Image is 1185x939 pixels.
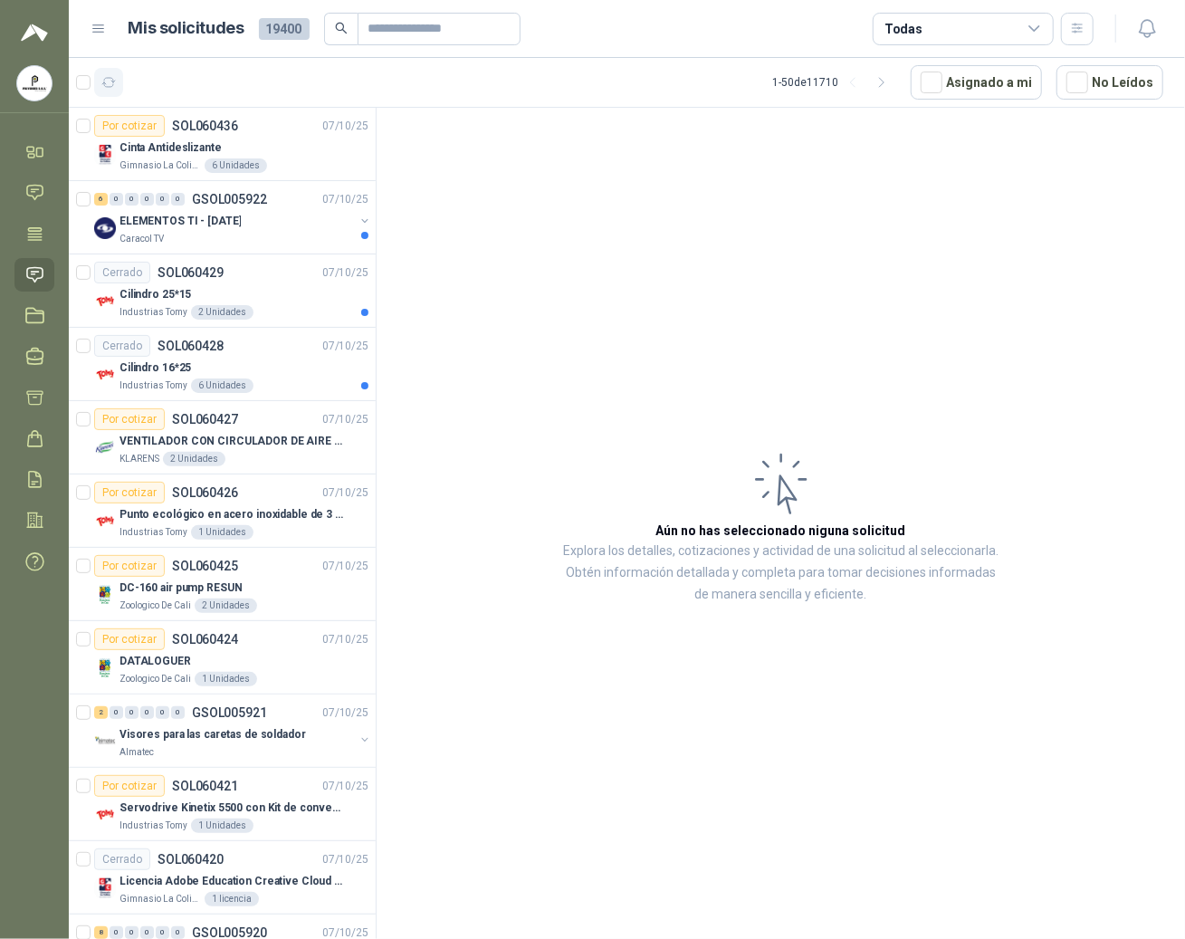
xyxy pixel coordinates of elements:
[156,706,169,719] div: 0
[322,631,368,648] p: 07/10/25
[322,411,368,428] p: 07/10/25
[69,548,376,621] a: Por cotizarSOL06042507/10/25 Company LogoDC-160 air pump RESUNZoologico De Cali2 Unidades
[171,706,185,719] div: 0
[94,291,116,312] img: Company Logo
[191,525,253,540] div: 1 Unidades
[69,401,376,474] a: Por cotizarSOL06042707/10/25 Company LogoVENTILADOR CON CIRCULADOR DE AIRE MULTIPROPOSITO XPOWER ...
[119,800,345,817] p: Servodrive Kinetix 5500 con Kit de conversión y filtro (Ref 41350505)
[94,848,150,870] div: Cerrado
[94,262,150,283] div: Cerrado
[119,139,222,157] p: Cinta Antideslizante
[205,892,259,906] div: 1 licencia
[140,706,154,719] div: 0
[119,599,191,613] p: Zoologico De Cali
[172,413,238,426] p: SOL060427
[171,193,185,206] div: 0
[110,926,123,939] div: 0
[195,672,257,686] div: 1 Unidades
[171,926,185,939] div: 0
[94,706,108,719] div: 2
[125,193,139,206] div: 0
[195,599,257,613] div: 2 Unidades
[94,217,116,239] img: Company Logo
[191,819,253,833] div: 1 Unidades
[772,68,896,97] div: 1 - 50 de 11710
[140,193,154,206] div: 0
[94,115,165,137] div: Por cotizar
[172,120,238,132] p: SOL060436
[156,926,169,939] div: 0
[94,775,165,797] div: Por cotizar
[205,158,267,173] div: 6 Unidades
[94,408,165,430] div: Por cotizar
[110,193,123,206] div: 0
[94,877,116,899] img: Company Logo
[69,841,376,915] a: CerradoSOL06042007/10/25 Company LogoLicencia Adobe Education Creative Cloud for enterprise licen...
[322,484,368,502] p: 07/10/25
[119,506,345,523] p: Punto ecológico en acero inoxidable de 3 puestos, con capacidad para 53 Litros por cada división.
[322,264,368,282] p: 07/10/25
[94,804,116,826] img: Company Logo
[192,706,267,719] p: GSOL005921
[94,584,116,606] img: Company Logo
[172,633,238,646] p: SOL060424
[259,18,310,40] span: 19400
[119,873,345,890] p: Licencia Adobe Education Creative Cloud for enterprise license lab and classroom
[191,305,253,320] div: 2 Unidades
[335,22,348,34] span: search
[94,926,108,939] div: 8
[69,621,376,695] a: Por cotizarSOL06042407/10/25 Company LogoDATALOGUERZoologico De Cali1 Unidades
[322,704,368,722] p: 07/10/25
[119,213,241,230] p: ELEMENTOS TI - [DATE]
[119,580,242,597] p: DC-160 air pump RESUN
[156,193,169,206] div: 0
[163,452,225,466] div: 2 Unidades
[129,15,244,42] h1: Mis solicitudes
[322,851,368,868] p: 07/10/25
[119,158,201,173] p: Gimnasio La Colina
[322,191,368,208] p: 07/10/25
[191,378,253,393] div: 6 Unidades
[119,672,191,686] p: Zoologico De Cali
[158,853,224,866] p: SOL060420
[94,731,116,752] img: Company Logo
[119,452,159,466] p: KLARENS
[119,745,154,760] p: Almatec
[94,437,116,459] img: Company Logo
[69,108,376,181] a: Por cotizarSOL06043607/10/25 Company LogoCinta AntideslizanteGimnasio La Colina6 Unidades
[94,702,372,760] a: 2 0 0 0 0 0 GSOL00592107/10/25 Company LogoVisores para las caretas de soldadorAlmatec
[94,188,372,246] a: 6 0 0 0 0 0 GSOL00592207/10/25 Company LogoELEMENTOS TI - [DATE]Caracol TV
[322,338,368,355] p: 07/10/25
[119,232,164,246] p: Caracol TV
[119,726,306,743] p: Visores para las caretas de soldador
[172,780,238,792] p: SOL060421
[119,305,187,320] p: Industrias Tomy
[94,657,116,679] img: Company Logo
[322,118,368,135] p: 07/10/25
[656,521,906,541] h3: Aún no has seleccionado niguna solicitud
[69,474,376,548] a: Por cotizarSOL06042607/10/25 Company LogoPunto ecológico en acero inoxidable de 3 puestos, con ca...
[119,525,187,540] p: Industrias Tomy
[69,254,376,328] a: CerradoSOL06042907/10/25 Company LogoCilindro 25*15Industrias Tomy2 Unidades
[125,926,139,939] div: 0
[884,19,922,39] div: Todas
[94,335,150,357] div: Cerrado
[172,486,238,499] p: SOL060426
[911,65,1042,100] button: Asignado a mi
[94,555,165,577] div: Por cotizar
[119,433,345,450] p: VENTILADOR CON CIRCULADOR DE AIRE MULTIPROPOSITO XPOWER DE 14"
[110,706,123,719] div: 0
[94,628,165,650] div: Por cotizar
[322,778,368,795] p: 07/10/25
[172,560,238,572] p: SOL060425
[119,286,191,303] p: Cilindro 25*15
[119,892,201,906] p: Gimnasio La Colina
[140,926,154,939] div: 0
[94,193,108,206] div: 6
[158,340,224,352] p: SOL060428
[119,819,187,833] p: Industrias Tomy
[125,706,139,719] div: 0
[69,328,376,401] a: CerradoSOL06042807/10/25 Company LogoCilindro 16*25Industrias Tomy6 Unidades
[158,266,224,279] p: SOL060429
[322,558,368,575] p: 07/10/25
